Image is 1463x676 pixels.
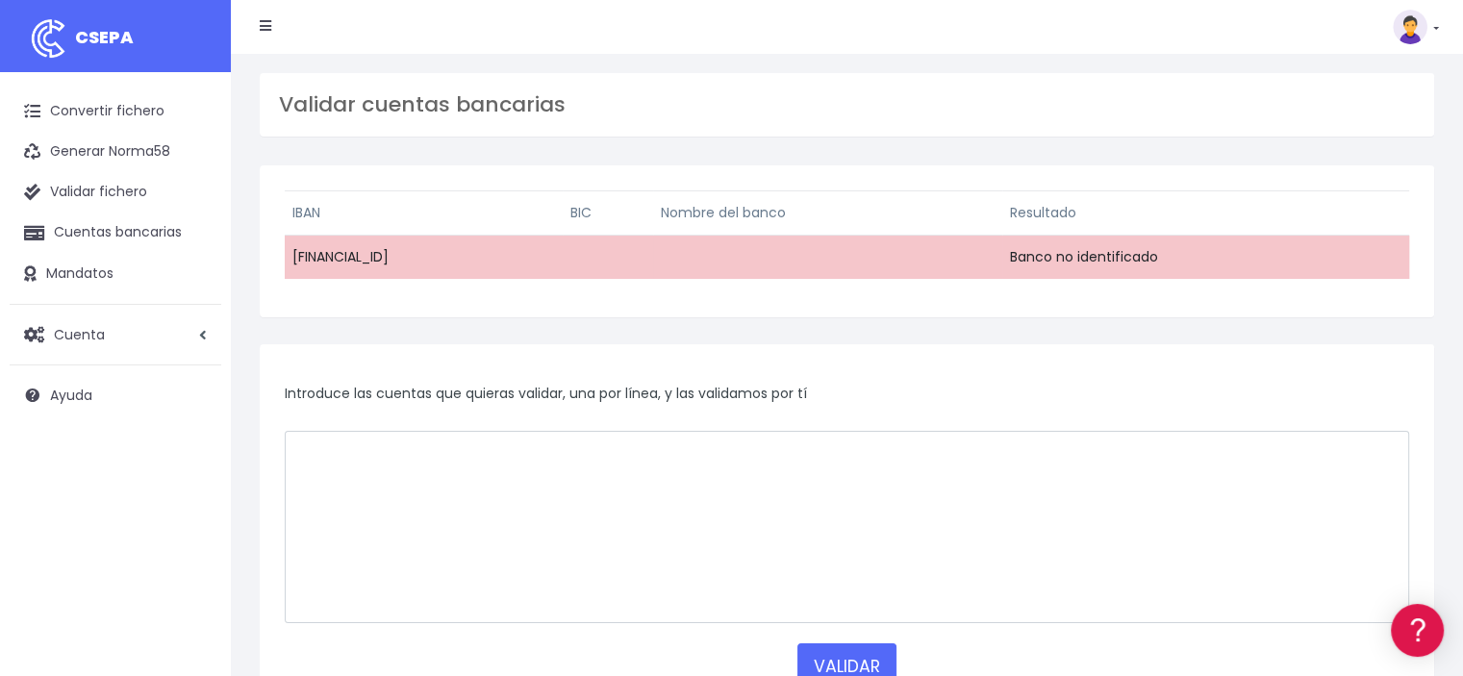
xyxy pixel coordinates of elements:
div: Programadores [19,462,366,480]
a: Mandatos [10,254,221,294]
h3: Validar cuentas bancarias [279,92,1415,117]
a: Cuenta [10,314,221,355]
div: Convertir ficheros [19,213,366,231]
th: BIC [563,191,654,236]
a: Videotutoriales [19,303,366,333]
a: General [19,413,366,442]
th: Resultado [1002,191,1409,236]
span: CSEPA [75,25,134,49]
th: Nombre del banco [653,191,1002,236]
img: logo [24,14,72,63]
div: Información general [19,134,366,152]
a: Convertir fichero [10,91,221,132]
td: [FINANCIAL_ID] [285,236,563,280]
a: Generar Norma58 [10,132,221,172]
a: POWERED BY ENCHANT [265,554,370,572]
span: Introduce las cuentas que quieras validar, una por línea, y las validamos por tí [285,384,807,403]
a: API [19,491,366,521]
div: Facturación [19,382,366,400]
th: IBAN [285,191,563,236]
button: Contáctanos [19,514,366,548]
a: Ayuda [10,375,221,415]
td: Banco no identificado [1002,236,1409,280]
span: Cuenta [54,324,105,343]
span: Ayuda [50,386,92,405]
a: Información general [19,163,366,193]
img: profile [1393,10,1427,44]
a: Problemas habituales [19,273,366,303]
a: Perfiles de empresas [19,333,366,363]
a: Validar fichero [10,172,221,213]
a: Formatos [19,243,366,273]
a: Cuentas bancarias [10,213,221,253]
